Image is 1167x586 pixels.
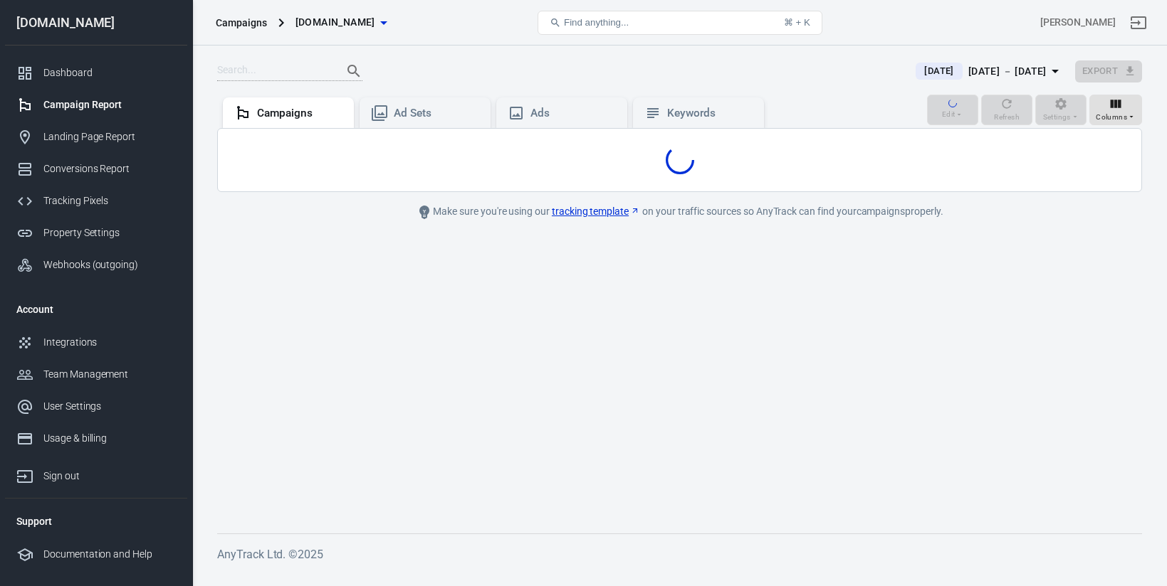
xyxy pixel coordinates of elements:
div: [DATE] － [DATE] [968,63,1047,80]
div: Integrations [43,335,176,350]
a: Dashboard [5,57,187,89]
a: Conversions Report [5,153,187,185]
a: Webhooks (outgoing) [5,249,187,281]
li: Account [5,292,187,326]
a: Team Management [5,358,187,390]
a: Landing Page Report [5,121,187,153]
div: Account id: E4RdZofE [1040,15,1116,30]
span: Find anything... [564,17,629,28]
span: viviendofit.shop [295,14,375,31]
div: Ad Sets [394,106,479,121]
input: Search... [217,62,331,80]
div: Documentation and Help [43,547,176,562]
div: [DOMAIN_NAME] [5,16,187,29]
button: [DOMAIN_NAME] [290,9,392,36]
a: tracking template [552,204,640,219]
a: Sign out [1121,6,1156,40]
div: User Settings [43,399,176,414]
span: [DATE] [919,64,959,78]
li: Support [5,504,187,538]
div: Property Settings [43,225,176,240]
div: Campaign Report [43,97,176,112]
div: Keywords [667,106,753,121]
div: Campaigns [257,106,342,121]
h6: AnyTrack Ltd. © 2025 [217,545,1142,563]
button: Columns [1089,95,1142,126]
button: Find anything...⌘ + K [538,11,822,35]
div: Webhooks (outgoing) [43,257,176,272]
div: Landing Page Report [43,129,176,144]
div: Conversions Report [43,161,176,176]
div: ⌘ + K [784,17,810,28]
span: Columns [1096,111,1127,124]
div: Usage & billing [43,431,176,446]
a: User Settings [5,390,187,422]
a: Usage & billing [5,422,187,454]
a: Sign out [5,454,187,492]
button: Search [337,54,371,88]
div: Sign out [43,469,176,484]
div: Team Management [43,367,176,382]
button: [DATE][DATE] － [DATE] [904,60,1074,83]
a: Integrations [5,326,187,358]
div: Ads [530,106,616,121]
a: Tracking Pixels [5,185,187,217]
a: Property Settings [5,217,187,249]
div: Tracking Pixels [43,193,176,208]
div: Make sure you're using our on your traffic sources so AnyTrack can find your campaigns properly. [360,203,1000,220]
div: Dashboard [43,65,176,80]
div: Campaigns [216,16,267,30]
a: Campaign Report [5,89,187,121]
